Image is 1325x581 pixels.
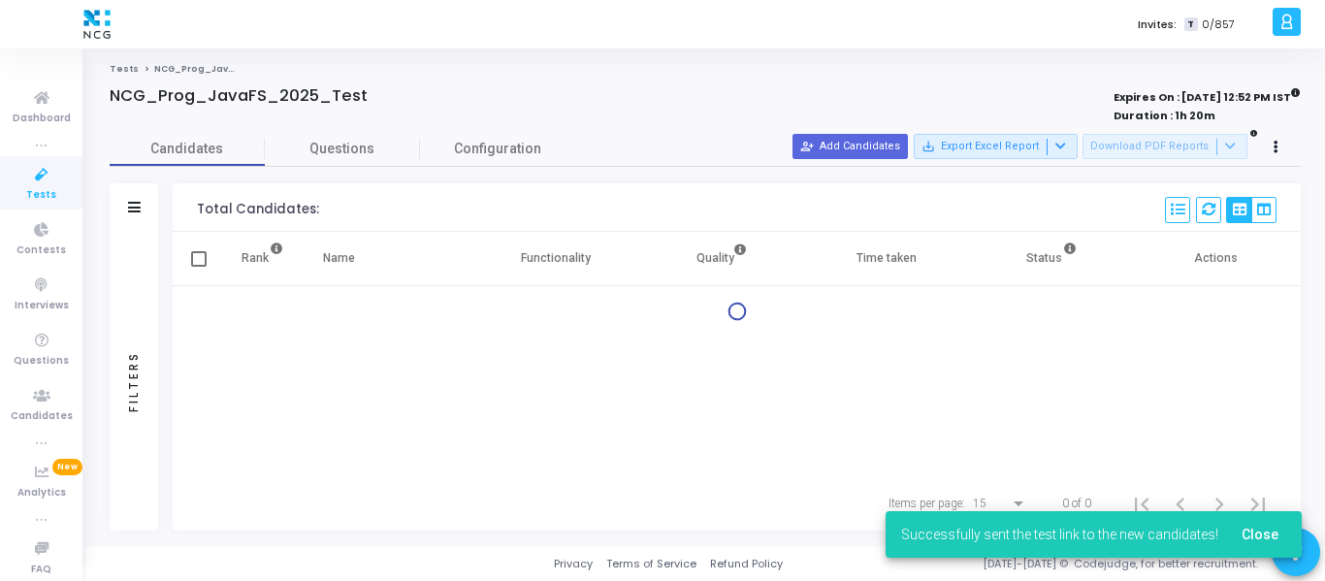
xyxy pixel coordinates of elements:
mat-icon: person_add_alt [800,140,814,153]
span: Successfully sent the test link to the new candidates! [901,525,1218,544]
span: Questions [14,353,69,370]
mat-icon: save_alt [921,140,935,153]
th: Functionality [472,232,638,286]
span: New [52,459,82,475]
span: 0/857 [1202,16,1235,33]
th: Status [970,232,1136,286]
span: Analytics [17,485,66,501]
strong: Duration : 1h 20m [1114,108,1215,123]
button: Export Excel Report [914,134,1078,159]
th: Quality [638,232,804,286]
div: Name [323,247,355,269]
img: logo [79,5,115,44]
button: First page [1122,484,1161,523]
span: Dashboard [13,111,71,127]
label: Invites: [1138,16,1177,33]
th: Actions [1135,232,1301,286]
h4: NCG_Prog_JavaFS_2025_Test [110,86,368,106]
span: Questions [265,139,420,159]
span: FAQ [31,562,51,578]
span: Contests [16,242,66,259]
span: NCG_Prog_JavaFS_2025_Test [154,63,307,75]
span: Candidates [11,408,73,425]
div: Total Candidates: [197,202,319,217]
a: Privacy [554,556,593,572]
span: Tests [26,187,56,204]
span: Configuration [454,139,541,159]
a: Refund Policy [710,556,783,572]
button: Last page [1239,484,1277,523]
button: Previous page [1161,484,1200,523]
a: Tests [110,63,139,75]
div: View Options [1226,197,1277,223]
button: Next page [1200,484,1239,523]
button: Download PDF Reports [1083,134,1247,159]
div: Time taken [856,247,917,269]
nav: breadcrumb [110,63,1301,76]
button: Close [1226,517,1294,552]
strong: Expires On : [DATE] 12:52 PM IST [1114,84,1301,106]
button: Add Candidates [792,134,908,159]
th: Rank [221,232,304,286]
span: Interviews [15,298,69,314]
span: Candidates [110,139,265,159]
a: Terms of Service [606,556,696,572]
div: Filters [125,274,143,488]
span: T [1184,17,1197,32]
span: Close [1242,527,1278,542]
